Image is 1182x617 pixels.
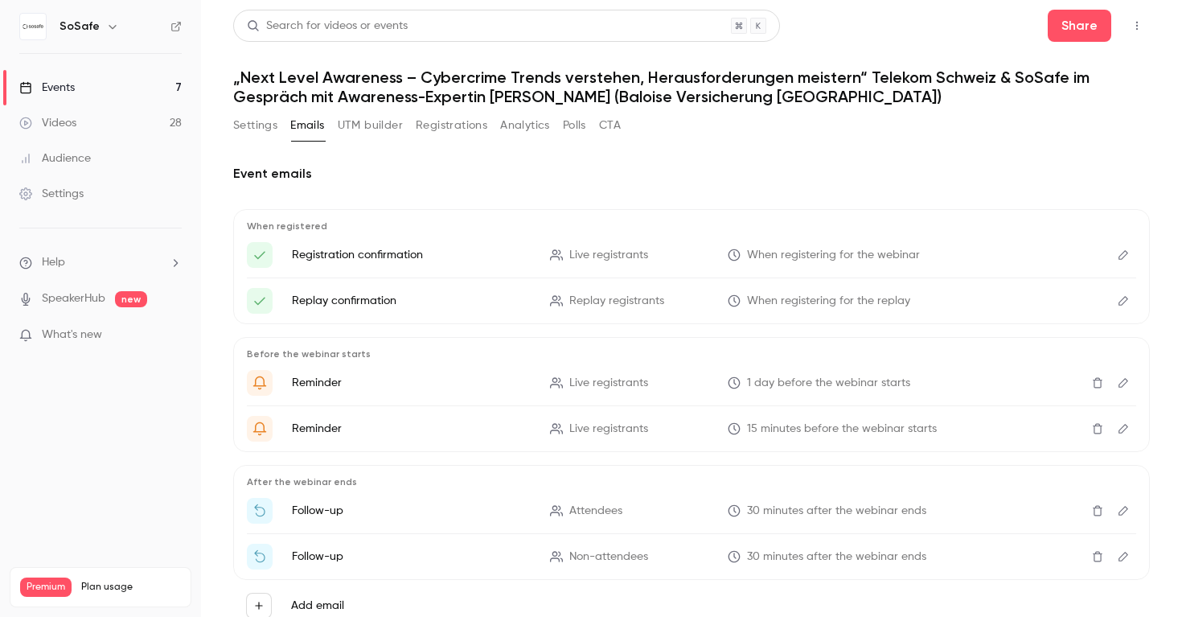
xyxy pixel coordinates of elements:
[338,113,403,138] button: UTM builder
[20,14,46,39] img: SoSafe
[1110,288,1136,314] button: Edit
[1110,242,1136,268] button: Edit
[747,375,910,392] span: 1 day before the webinar starts
[569,549,648,566] span: Non-attendees
[247,370,1136,396] li: Tomorrow is the Day! {{ event_name }}
[292,247,531,263] p: Registration confirmation
[747,549,926,566] span: 30 minutes after the webinar ends
[247,348,1136,360] p: Before the webinar starts
[1085,416,1110,442] button: Delete
[569,247,648,264] span: Live registrants
[416,113,487,138] button: Registrations
[1048,10,1111,42] button: Share
[19,115,76,131] div: Videos
[20,578,72,597] span: Premium
[1110,498,1136,524] button: Edit
[42,290,105,307] a: SpeakerHub
[1085,370,1110,396] button: Delete
[42,327,102,343] span: What's new
[247,416,1136,442] li: We're About to Start! ⏰ - {{ event_name }}
[500,113,550,138] button: Analytics
[233,164,1150,183] h2: Event emails
[563,113,586,138] button: Polls
[747,293,910,310] span: When registering for the replay
[19,150,91,167] div: Audience
[1110,544,1136,570] button: Edit
[1110,370,1136,396] button: Edit
[162,328,182,343] iframe: Noticeable Trigger
[247,220,1136,232] p: When registered
[291,598,344,614] label: Add email
[569,375,648,392] span: Live registrants
[247,544,1136,570] li: We Missed You! Here's the Replay 🔄 - {{ event_name }}
[292,421,531,437] p: Reminder
[747,421,937,438] span: 15 minutes before the webinar starts
[569,293,664,310] span: Replay registrants
[233,113,277,138] button: Settings
[1085,498,1110,524] button: Delete
[747,503,926,520] span: 30 minutes after the webinar ends
[233,68,1150,106] h1: „Next Level Awareness – Cybercrime Trends verstehen, Herausforderungen meistern“ Telekom Schweiz ...
[247,498,1136,524] li: Thanks for Joining! 🙌&nbsp; - {{ event_name }}
[19,80,75,96] div: Events
[42,254,65,271] span: Help
[247,288,1136,314] li: Here's your access link to see the replay of {{ event_name }}!
[247,475,1136,488] p: After the webinar ends
[60,19,100,35] h6: SoSafe
[19,254,182,271] li: help-dropdown-opener
[1110,416,1136,442] button: Edit
[747,247,920,264] span: When registering for the webinar
[292,503,531,519] p: Follow-up
[19,186,84,202] div: Settings
[1085,544,1110,570] button: Delete
[115,291,147,307] span: new
[292,293,531,309] p: Replay confirmation
[81,581,181,594] span: Plan usage
[247,242,1136,268] li: You're Registered! 🎉 - {{ event_name }}
[292,375,531,391] p: Reminder
[292,549,531,565] p: Follow-up
[247,18,408,35] div: Search for videos or events
[569,503,622,520] span: Attendees
[569,421,648,438] span: Live registrants
[290,113,324,138] button: Emails
[599,113,621,138] button: CTA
